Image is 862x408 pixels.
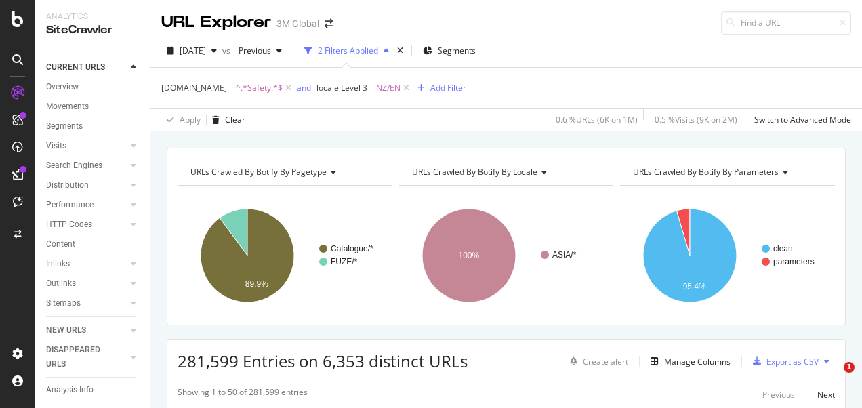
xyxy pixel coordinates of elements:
[46,218,127,232] a: HTTP Codes
[180,114,201,125] div: Apply
[664,356,731,367] div: Manage Columns
[46,343,127,371] a: DISAPPEARED URLS
[178,386,308,403] div: Showing 1 to 50 of 281,599 entries
[46,237,75,251] div: Content
[325,19,333,28] div: arrow-right-arrow-left
[46,119,83,134] div: Segments
[46,60,105,75] div: CURRENT URLS
[552,250,577,260] text: ASIA/*
[747,350,819,372] button: Export as CSV
[762,386,795,403] button: Previous
[369,82,374,94] span: =
[633,166,779,178] span: URLs Crawled By Botify By parameters
[46,343,115,371] div: DISAPPEARED URLS
[161,40,222,62] button: [DATE]
[46,80,140,94] a: Overview
[721,11,851,35] input: Find a URL
[817,389,835,401] div: Next
[207,109,245,131] button: Clear
[46,60,127,75] a: CURRENT URLS
[46,159,127,173] a: Search Engines
[233,40,287,62] button: Previous
[816,362,848,394] iframe: Intercom live chat
[458,251,479,260] text: 100%
[190,166,327,178] span: URLs Crawled By Botify By pagetype
[46,22,139,38] div: SiteCrawler
[178,350,468,372] span: 281,599 Entries on 6,353 distinct URLs
[46,383,140,397] a: Analysis Info
[844,362,855,373] span: 1
[766,356,819,367] div: Export as CSV
[297,82,311,94] div: and
[630,161,823,183] h4: URLs Crawled By Botify By parameters
[754,114,851,125] div: Switch to Advanced Mode
[299,40,394,62] button: 2 Filters Applied
[245,279,268,289] text: 89.9%
[394,44,406,58] div: times
[46,139,66,153] div: Visits
[620,197,832,314] svg: A chart.
[225,114,245,125] div: Clear
[46,139,127,153] a: Visits
[178,197,389,314] svg: A chart.
[233,45,271,56] span: Previous
[331,244,373,253] text: Catalogue/*
[412,166,537,178] span: URLs Crawled By Botify By locale
[331,257,358,266] text: FUZE/*
[817,386,835,403] button: Next
[46,323,127,338] a: NEW URLS
[46,11,139,22] div: Analytics
[161,109,201,131] button: Apply
[46,323,86,338] div: NEW URLS
[188,161,380,183] h4: URLs Crawled By Botify By pagetype
[46,257,70,271] div: Inlinks
[180,45,206,56] span: 2025 Aug. 31st
[46,218,92,232] div: HTTP Codes
[645,353,731,369] button: Manage Columns
[438,45,476,56] span: Segments
[583,356,628,367] div: Create alert
[236,79,283,98] span: ^.*Safety.*$
[316,82,367,94] span: locale Level 3
[46,119,140,134] a: Segments
[773,244,793,253] text: clean
[46,277,127,291] a: Outlinks
[46,277,76,291] div: Outlinks
[276,17,319,30] div: 3M Global
[773,257,815,266] text: parameters
[46,198,127,212] a: Performance
[46,237,140,251] a: Content
[46,100,140,114] a: Movements
[376,79,401,98] span: NZ/EN
[46,159,102,173] div: Search Engines
[229,82,234,94] span: =
[161,82,227,94] span: [DOMAIN_NAME]
[46,178,89,192] div: Distribution
[556,114,638,125] div: 0.6 % URLs ( 6K on 1M )
[762,389,795,401] div: Previous
[46,80,79,94] div: Overview
[46,198,94,212] div: Performance
[46,257,127,271] a: Inlinks
[46,383,94,397] div: Analysis Info
[46,296,127,310] a: Sitemaps
[46,178,127,192] a: Distribution
[399,197,611,314] svg: A chart.
[417,40,481,62] button: Segments
[749,109,851,131] button: Switch to Advanced Mode
[655,114,737,125] div: 0.5 % Visits ( 9K on 2M )
[222,45,233,56] span: vs
[297,81,311,94] button: and
[409,161,602,183] h4: URLs Crawled By Botify By locale
[565,350,628,372] button: Create alert
[318,45,378,56] div: 2 Filters Applied
[46,296,81,310] div: Sitemaps
[430,82,466,94] div: Add Filter
[161,11,271,34] div: URL Explorer
[412,80,466,96] button: Add Filter
[683,282,706,291] text: 95.4%
[46,100,89,114] div: Movements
